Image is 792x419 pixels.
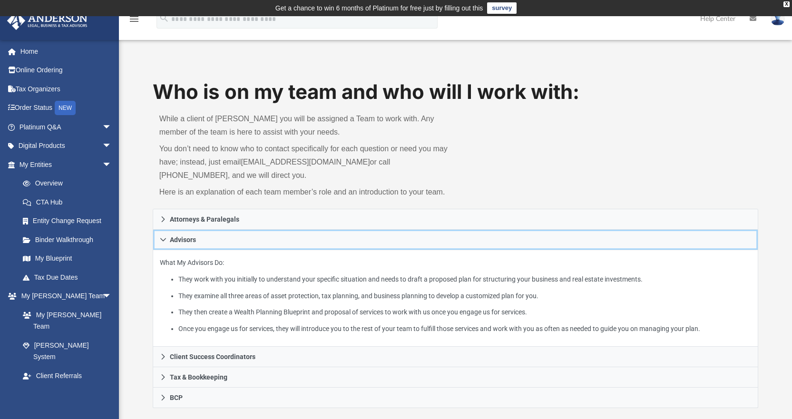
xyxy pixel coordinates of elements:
a: My Documentsarrow_drop_down [7,385,121,404]
a: Entity Change Request [13,212,126,231]
a: Tax Due Dates [13,268,126,287]
li: They then create a Wealth Planning Blueprint and proposal of services to work with us once you en... [178,306,751,318]
a: BCP [153,388,759,408]
a: Digital Productsarrow_drop_down [7,136,126,156]
img: Anderson Advisors Platinum Portal [4,11,90,30]
span: Tax & Bookkeeping [170,374,227,380]
a: [EMAIL_ADDRESS][DOMAIN_NAME] [241,158,370,166]
a: My [PERSON_NAME] Teamarrow_drop_down [7,287,121,306]
a: Client Success Coordinators [153,347,759,367]
a: Overview [13,174,126,193]
li: Once you engage us for services, they will introduce you to the rest of your team to fulfill thos... [178,323,751,335]
a: Client Referrals [13,366,121,385]
a: My Entitiesarrow_drop_down [7,155,126,174]
span: Advisors [170,236,196,243]
li: They work with you initially to understand your specific situation and needs to draft a proposed ... [178,273,751,285]
span: arrow_drop_down [102,385,121,405]
div: Get a chance to win 6 months of Platinum for free just by filling out this [275,2,483,14]
a: Attorneys & Paralegals [153,209,759,230]
span: arrow_drop_down [102,117,121,137]
div: NEW [55,101,76,115]
a: Online Ordering [7,61,126,80]
p: What My Advisors Do: [160,257,752,334]
i: search [159,13,169,23]
a: menu [128,18,140,25]
span: BCP [170,394,183,401]
span: arrow_drop_down [102,287,121,306]
a: Home [7,42,126,61]
li: They examine all three areas of asset protection, tax planning, and business planning to develop ... [178,290,751,302]
span: Attorneys & Paralegals [170,216,239,223]
a: Tax & Bookkeeping [153,367,759,388]
div: Advisors [153,250,759,347]
a: My [PERSON_NAME] Team [13,305,117,336]
a: survey [487,2,517,14]
span: arrow_drop_down [102,155,121,175]
a: My Blueprint [13,249,121,268]
span: Client Success Coordinators [170,353,255,360]
p: While a client of [PERSON_NAME] you will be assigned a Team to work with. Any member of the team ... [159,112,449,139]
a: CTA Hub [13,193,126,212]
p: Here is an explanation of each team member’s role and an introduction to your team. [159,185,449,199]
i: menu [128,13,140,25]
a: Tax Organizers [7,79,126,98]
h1: Who is on my team and who will I work with: [153,78,759,106]
a: Advisors [153,230,759,250]
a: Order StatusNEW [7,98,126,118]
a: Platinum Q&Aarrow_drop_down [7,117,126,136]
a: [PERSON_NAME] System [13,336,121,366]
p: You don’t need to know who to contact specifically for each question or need you may have; instea... [159,142,449,182]
div: close [783,1,790,7]
img: User Pic [771,12,785,26]
span: arrow_drop_down [102,136,121,156]
a: Binder Walkthrough [13,230,126,249]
